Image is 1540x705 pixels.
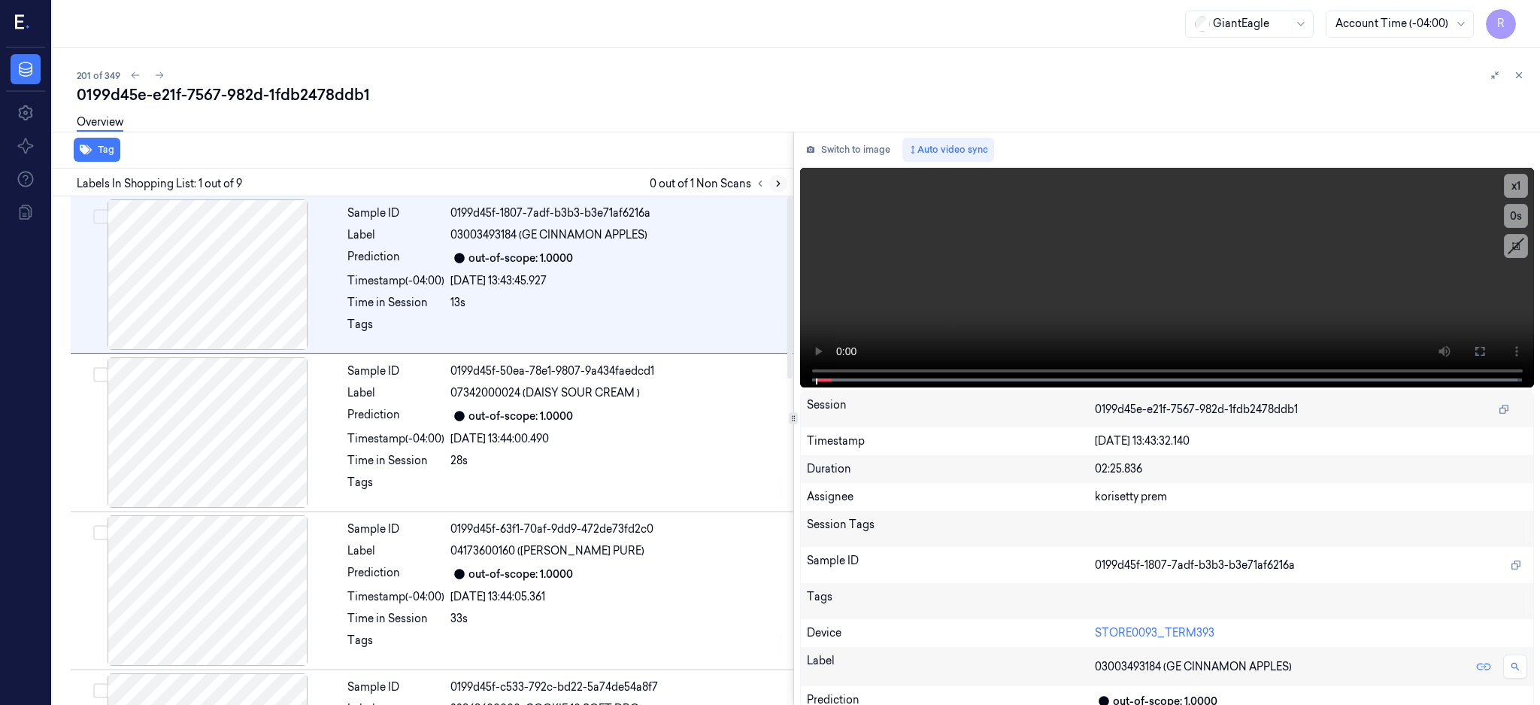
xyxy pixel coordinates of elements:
[450,227,647,243] span: 03003493184 (GE CINNAMON APPLES)
[1095,659,1292,675] span: 03003493184 (GE CINNAMON APPLES)
[1095,625,1527,641] div: STORE0093_TERM393
[347,407,444,425] div: Prediction
[450,543,644,559] span: 04173600160 ([PERSON_NAME] PURE)
[468,567,573,582] div: out-of-scope: 1.0000
[1095,558,1295,573] span: 0199d45f-1807-7adf-b3b3-b3e71af6216a
[450,679,784,695] div: 0199d45f-c533-792c-bd22-5a74de54a8f7
[347,679,444,695] div: Sample ID
[450,611,784,627] div: 33s
[347,565,444,583] div: Prediction
[347,363,444,379] div: Sample ID
[347,249,444,267] div: Prediction
[1095,489,1527,505] div: korisetty prem
[347,205,444,221] div: Sample ID
[93,367,108,382] button: Select row
[74,138,120,162] button: Tag
[450,295,784,311] div: 13s
[807,553,1095,577] div: Sample ID
[347,227,444,243] div: Label
[807,653,1095,680] div: Label
[93,683,108,698] button: Select row
[347,273,444,289] div: Timestamp (-04:00)
[347,317,444,341] div: Tags
[347,521,444,537] div: Sample ID
[450,431,784,447] div: [DATE] 13:44:00.490
[450,521,784,537] div: 0199d45f-63f1-70af-9dd9-472de73fd2c0
[347,589,444,605] div: Timestamp (-04:00)
[807,397,1095,421] div: Session
[450,589,784,605] div: [DATE] 13:44:05.361
[468,409,573,424] div: out-of-scope: 1.0000
[1095,461,1527,477] div: 02:25.836
[1486,9,1516,39] button: R
[1504,204,1528,228] button: 0s
[1095,433,1527,449] div: [DATE] 13:43:32.140
[800,138,896,162] button: Switch to image
[450,453,784,469] div: 28s
[468,251,573,266] div: out-of-scope: 1.0000
[77,69,120,82] span: 201 of 349
[347,385,444,401] div: Label
[93,209,108,224] button: Select row
[807,517,1095,541] div: Session Tags
[347,295,444,311] div: Time in Session
[347,543,444,559] div: Label
[77,84,1528,105] div: 0199d45e-e21f-7567-982d-1fdb2478ddb1
[347,431,444,447] div: Timestamp (-04:00)
[807,589,1095,613] div: Tags
[807,433,1095,449] div: Timestamp
[902,138,994,162] button: Auto video sync
[650,175,787,193] span: 0 out of 1 Non Scans
[347,611,444,627] div: Time in Session
[1504,174,1528,198] button: x1
[450,363,784,379] div: 0199d45f-50ea-78e1-9807-9a434faedcd1
[807,461,1095,477] div: Duration
[347,475,444,499] div: Tags
[347,453,444,469] div: Time in Session
[450,385,640,401] span: 07342000024 (DAISY SOUR CREAM )
[93,525,108,540] button: Select row
[450,273,784,289] div: [DATE] 13:43:45.927
[450,205,784,221] div: 0199d45f-1807-7adf-b3b3-b3e71af6216a
[1095,402,1298,418] span: 0199d45e-e21f-7567-982d-1fdb2478ddb1
[807,625,1095,641] div: Device
[77,114,123,132] a: Overview
[347,633,444,657] div: Tags
[807,489,1095,505] div: Assignee
[77,176,242,192] span: Labels In Shopping List: 1 out of 9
